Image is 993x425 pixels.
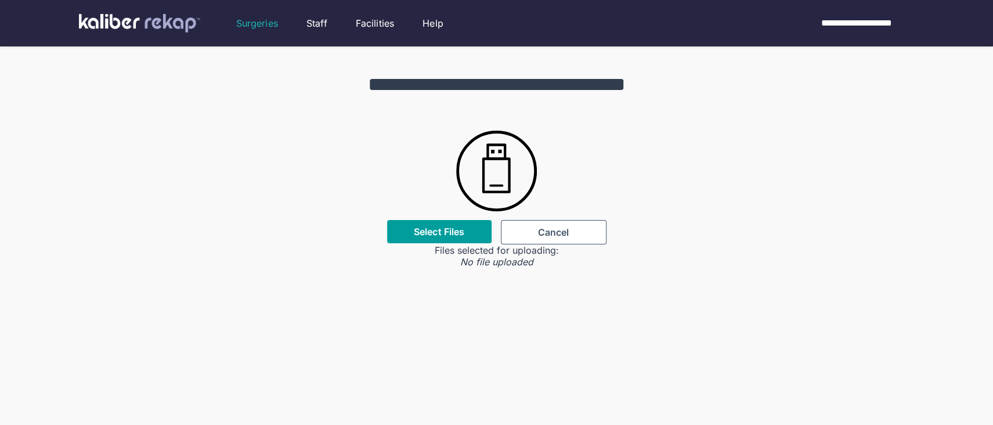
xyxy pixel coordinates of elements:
[423,16,443,30] a: Help
[538,226,569,238] span: Cancel
[501,220,606,244] button: Cancel
[456,122,537,220] img: kaliber usb
[414,226,464,237] label: Select Files
[306,16,327,30] a: Staff
[356,16,395,30] a: Facilities
[236,16,278,30] a: Surgeries
[460,256,533,268] div: No file uploaded
[435,244,559,256] div: Files selected for uploading:
[79,14,200,33] img: kaliber labs logo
